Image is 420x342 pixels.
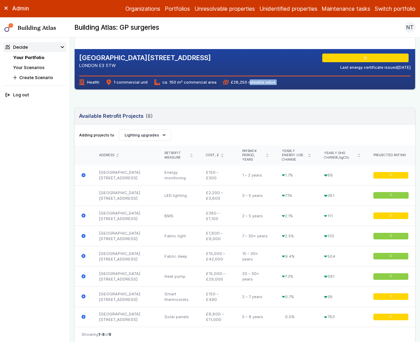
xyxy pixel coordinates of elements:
span: C [390,254,392,258]
div: 504 [317,246,366,266]
div: [GEOGRAPHIC_DATA][STREET_ADDRESS] [93,246,158,266]
span: D [390,213,392,218]
span: Retrofit measure [164,151,188,160]
span: Health [79,79,99,85]
div: £380 – £1,100 [199,206,236,226]
div: 7.3% [275,266,317,287]
address: LONDON E3 5TW [79,62,211,69]
div: 133 [317,226,366,246]
span: Payback period, years [242,149,264,162]
h2: [GEOGRAPHIC_DATA][STREET_ADDRESS] [79,54,211,63]
button: Switch portfolio [375,4,416,13]
div: 783 [317,307,366,327]
span: ca. 150 m² commercial area [154,79,216,85]
span: D [390,294,392,299]
div: Decide [6,44,28,50]
a: Unidentified properties [259,4,317,13]
div: 3 – 5 years [236,186,275,206]
div: [GEOGRAPHIC_DATA][STREET_ADDRESS] [93,287,158,307]
div: [GEOGRAPHIC_DATA][STREET_ADDRESS] [93,266,158,287]
div: 15 – 30+ years [236,246,275,266]
div: Fabric light [158,226,199,246]
div: Fabric deep [158,246,199,266]
div: 7 – 30+ years [236,226,275,246]
a: Unresolvable properties [194,4,255,13]
a: Your Portfolio [13,55,44,60]
a: Portfolios [165,4,190,13]
div: 2 – 7 years [236,287,275,307]
div: 2.5% [275,226,317,246]
span: C [390,193,392,198]
div: 7.1% [275,186,317,206]
h2: Building Atlas: GP surgeries [74,23,159,32]
button: NT [404,22,416,33]
div: £15,000 – £42,000 [199,246,236,266]
a: Your Scenarios [13,65,45,70]
a: Maintenance tasks [322,4,370,13]
div: [GEOGRAPHIC_DATA][STREET_ADDRESS] [93,186,158,206]
img: main-0bbd2752.svg [4,23,13,32]
span: 8 [109,332,111,337]
summary: Decide [3,42,66,52]
time: [DATE] [398,65,411,70]
div: Smart thermostats [158,287,199,307]
span: Address [99,153,114,158]
div: £15,000 – £29,000 [199,266,236,287]
div: 20 – 30+ years [236,266,275,287]
button: Log out [3,90,66,100]
span: Yearly GHG change, [324,151,355,160]
div: 88 [317,165,366,186]
span: C [390,274,392,279]
div: £8,800 – £11,000 [199,307,236,327]
div: 381 [317,186,366,206]
div: Solar panels [158,307,199,327]
span: (8) [146,112,153,120]
span: 1 commercial unit [106,79,148,85]
div: [GEOGRAPHIC_DATA][STREET_ADDRESS] [93,226,158,246]
span: D [390,315,392,319]
div: 2.1% [275,206,317,226]
div: [GEOGRAPHIC_DATA][STREET_ADDRESS] [93,206,158,226]
span: D [365,55,368,61]
div: 2 – 5 years [236,206,275,226]
span: D [390,173,392,178]
div: 391 [317,266,366,287]
div: BMS [158,206,199,226]
button: Lighting upgrades [119,129,171,141]
div: £150 – £300 [199,165,236,186]
div: [GEOGRAPHIC_DATA][STREET_ADDRESS] [93,307,158,327]
div: Heat pump [158,266,199,287]
div: £150 – £490 [199,287,236,307]
span: C [390,234,392,238]
span: £28,250 rateable value [223,79,276,85]
span: 1-8 [98,332,105,337]
div: 0.7% [275,287,317,307]
div: 0.0% [275,307,317,327]
div: 1.7% [275,165,317,186]
span: Yearly energy use change [282,149,306,162]
span: Cost, £ [206,153,219,158]
div: 111 [317,206,366,226]
div: Last energy certificate issued [340,65,411,70]
div: £1,800 – £9,000 [199,226,236,246]
span: Adding projects to [79,132,114,138]
div: [GEOGRAPHIC_DATA][STREET_ADDRESS] [93,165,158,186]
a: Organizations [125,4,160,13]
span: Showing of [82,332,111,337]
div: LED lighting [158,186,199,206]
div: 38 [317,287,366,307]
div: 5 – 6 years [236,307,275,327]
button: Create Scenario [11,73,66,83]
div: £2,200 – £3,800 [199,186,236,206]
div: Energy monitoring [158,165,199,186]
span: kgCO₂ [339,155,349,159]
span: NT [406,23,414,31]
div: 9.4% [275,246,317,266]
div: Projected rating [373,153,409,158]
div: 1 – 2 years [236,165,275,186]
h3: Available Retrofit Projects [79,112,152,120]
